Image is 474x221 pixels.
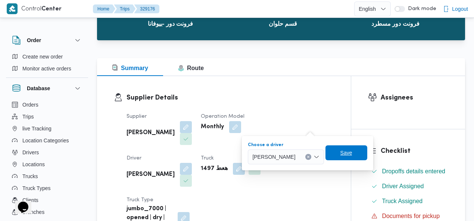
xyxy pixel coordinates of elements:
[134,4,159,13] button: 329176
[9,194,85,206] button: Clients
[112,65,148,71] span: Summary
[382,197,422,206] span: Truck Assigned
[93,4,115,13] button: Home
[9,170,85,182] button: Trucks
[22,112,34,121] span: Trips
[269,19,297,28] span: قسم حلوان
[382,168,445,174] span: Dropoffs details entered
[22,100,38,109] span: Orders
[22,136,69,145] span: Location Categories
[201,156,214,161] span: Truck
[22,160,45,169] span: Locations
[381,93,448,103] h3: Assignees
[368,180,448,192] button: Driver Assigned
[405,6,436,12] span: Dark mode
[201,164,228,173] b: هعط 1497
[248,142,283,148] label: Choose a driver
[201,123,224,132] b: Monthly
[381,146,448,156] h3: Checklist
[9,51,85,63] button: Create new order
[368,165,448,177] button: Dropoffs details entered
[127,129,175,138] b: [PERSON_NAME]
[201,114,244,119] span: Operation Model
[382,167,445,176] span: Dropoffs details entered
[6,51,88,78] div: Order
[9,206,85,218] button: Branches
[368,195,448,207] button: Truck Assigned
[127,198,153,202] span: Truck Type
[127,93,334,103] h3: Supplier Details
[41,6,62,12] b: Center
[7,191,31,214] iframe: chat widget
[382,183,424,189] span: Driver Assigned
[22,172,38,181] span: Trucks
[148,19,193,28] span: فرونت دور -بيوفانا
[314,154,319,160] button: Open list of options
[440,1,471,16] button: Logout
[12,84,82,93] button: Database
[382,198,422,204] span: Truck Assigned
[9,182,85,194] button: Truck Types
[27,36,41,45] h3: Order
[9,158,85,170] button: Locations
[452,4,468,13] span: Logout
[114,4,135,13] button: Trips
[27,84,50,93] h3: Database
[22,148,39,157] span: Drivers
[9,63,85,75] button: Monitor active orders
[9,111,85,123] button: Trips
[7,3,18,14] img: X8yXhbKr1z7QwAAAABJRU5ErkJggg==
[127,156,141,161] span: Driver
[252,152,295,161] span: [PERSON_NAME]
[127,114,147,119] span: Supplier
[9,99,85,111] button: Orders
[22,184,50,193] span: Truck Types
[371,19,420,28] span: فرونت دور مسطرد
[305,154,311,160] button: Clear input
[340,148,352,157] span: Save
[382,213,440,219] span: Documents for pickup
[22,64,71,73] span: Monitor active orders
[12,36,82,45] button: Order
[22,124,52,133] span: live Tracking
[9,135,85,146] button: Location Categories
[9,123,85,135] button: live Tracking
[127,170,175,179] b: [PERSON_NAME]
[382,212,440,221] span: Documents for pickup
[178,65,204,71] span: Route
[22,208,44,217] span: Branches
[382,182,424,191] span: Driver Assigned
[22,52,63,61] span: Create new order
[9,146,85,158] button: Drivers
[325,145,367,160] button: Save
